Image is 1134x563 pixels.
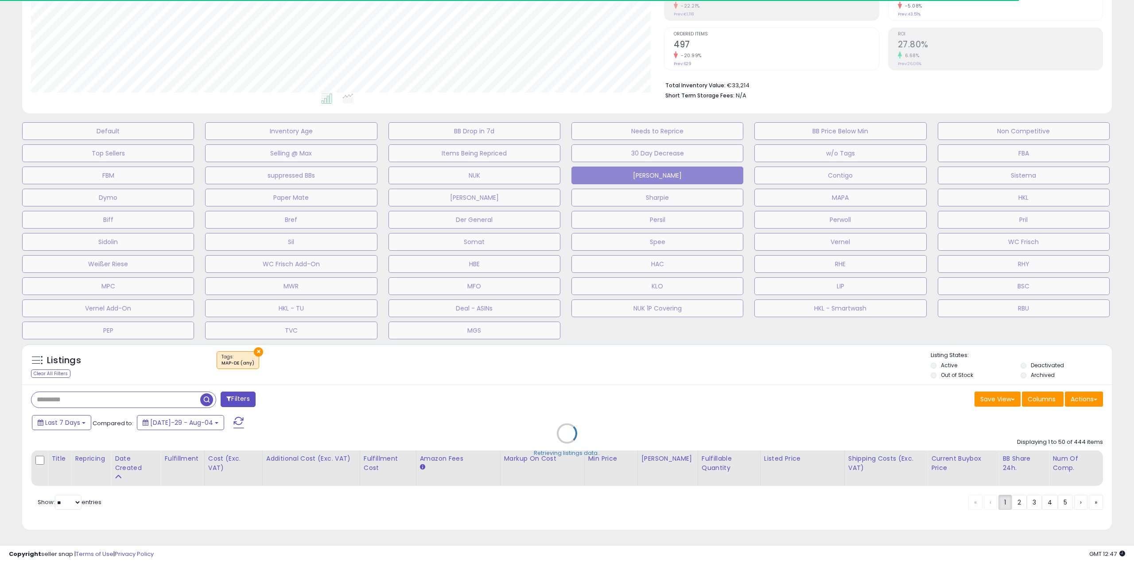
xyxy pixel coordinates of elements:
strong: Copyright [9,550,41,558]
button: BSC [938,277,1110,295]
span: 2025-08-12 12:47 GMT [1089,550,1125,558]
span: ROI [898,32,1103,37]
h2: 27.80% [898,39,1103,51]
button: HKL [938,189,1110,206]
button: Paper Mate [205,189,377,206]
small: Prev: 43.51% [898,12,920,17]
button: FBM [22,167,194,184]
button: Somat [388,233,560,251]
span: Ordered Items [674,32,878,37]
div: seller snap | | [9,550,154,559]
button: Default [22,122,194,140]
button: BB Price Below Min [754,122,926,140]
b: Total Inventory Value: [665,82,726,89]
button: 30 Day Decrease [571,144,743,162]
button: Biff [22,211,194,229]
button: KLO [571,277,743,295]
small: -20.99% [678,52,702,59]
button: Deal - ASINs [388,299,560,317]
button: Dymo [22,189,194,206]
button: Needs to Reprice [571,122,743,140]
button: suppressed BBs [205,167,377,184]
button: NUK [388,167,560,184]
button: Bref [205,211,377,229]
button: LIP [754,277,926,295]
button: FBA [938,144,1110,162]
button: MWR [205,277,377,295]
button: TVC [205,322,377,339]
button: Der General [388,211,560,229]
button: HAC [571,255,743,273]
button: MPC [22,277,194,295]
button: MFO [388,277,560,295]
button: WC Frisch [938,233,1110,251]
button: WC Frisch Add-On [205,255,377,273]
button: Perwoll [754,211,926,229]
button: Pril [938,211,1110,229]
a: Terms of Use [76,550,113,558]
small: Prev: 629 [674,61,691,66]
button: MAPA [754,189,926,206]
button: HKL - TU [205,299,377,317]
button: [PERSON_NAME] [388,189,560,206]
button: [PERSON_NAME] [571,167,743,184]
li: €33,214 [665,79,1096,90]
small: Prev: €1,118 [674,12,694,17]
a: Privacy Policy [115,550,154,558]
button: Sidolin [22,233,194,251]
button: PEP [22,322,194,339]
button: Vernel [754,233,926,251]
button: Contigo [754,167,926,184]
button: Non Competitive [938,122,1110,140]
button: MGS [388,322,560,339]
button: Sistema [938,167,1110,184]
button: Items Being Repriced [388,144,560,162]
small: -22.21% [678,3,700,9]
button: Sil [205,233,377,251]
button: w/o Tags [754,144,926,162]
button: Persil [571,211,743,229]
b: Short Term Storage Fees: [665,92,734,99]
button: BB Drop in 7d [388,122,560,140]
button: RHY [938,255,1110,273]
button: Top Sellers [22,144,194,162]
small: Prev: 26.06% [898,61,921,66]
small: 6.68% [902,52,920,59]
button: RHE [754,255,926,273]
button: Inventory Age [205,122,377,140]
button: HKL - Smartwash [754,299,926,317]
button: RBU [938,299,1110,317]
button: HBE [388,255,560,273]
h2: 497 [674,39,878,51]
span: N/A [736,91,746,100]
button: Spee [571,233,743,251]
button: NUK 1P Covering [571,299,743,317]
button: Weißer Riese [22,255,194,273]
div: Retrieving listings data.. [534,449,600,457]
button: Vernel Add-On [22,299,194,317]
small: -5.08% [902,3,922,9]
button: Selling @ Max [205,144,377,162]
button: Sharpie [571,189,743,206]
